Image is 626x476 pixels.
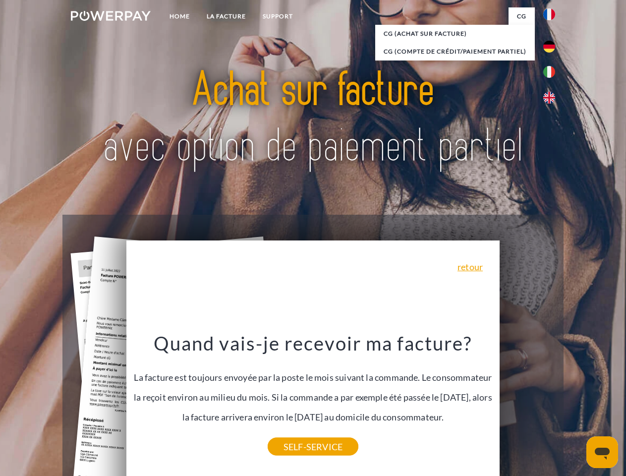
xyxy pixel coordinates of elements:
[95,48,531,190] img: title-powerpay_fr.svg
[161,7,198,25] a: Home
[268,438,358,456] a: SELF-SERVICE
[375,43,535,60] a: CG (Compte de crédit/paiement partiel)
[543,8,555,20] img: fr
[132,331,494,447] div: La facture est toujours envoyée par la poste le mois suivant la commande. Le consommateur la reço...
[543,92,555,104] img: en
[254,7,301,25] a: Support
[71,11,151,21] img: logo-powerpay-white.svg
[543,66,555,78] img: it
[457,262,483,271] a: retour
[198,7,254,25] a: LA FACTURE
[132,331,494,355] h3: Quand vais-je recevoir ma facture?
[375,25,535,43] a: CG (achat sur facture)
[543,41,555,53] img: de
[509,7,535,25] a: CG
[586,436,618,468] iframe: Bouton de lancement de la fenêtre de messagerie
